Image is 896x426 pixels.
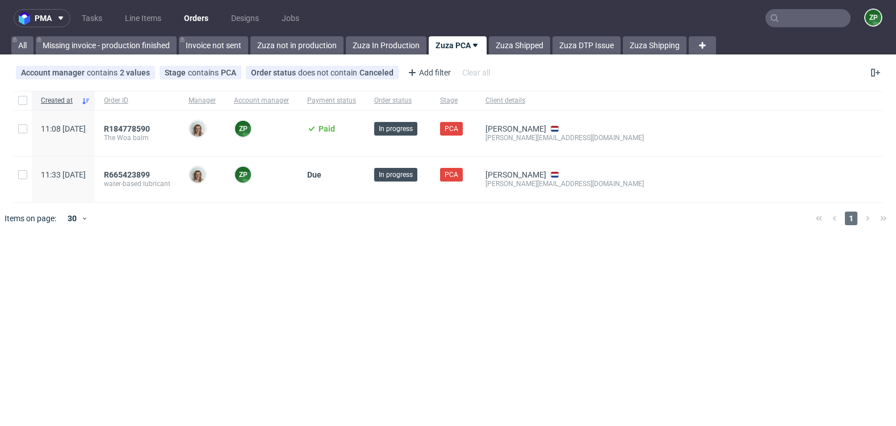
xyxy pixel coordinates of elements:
figcaption: ZP [865,10,881,26]
a: [PERSON_NAME] [485,170,546,179]
figcaption: ZP [235,167,251,183]
a: Jobs [275,9,306,27]
img: logo [19,12,35,25]
span: contains [87,68,120,77]
div: Add filter [403,64,453,82]
span: Order ID [104,96,170,106]
figcaption: ZP [235,121,251,137]
span: R184778590 [104,124,150,133]
span: Account manager [234,96,289,106]
button: pma [14,9,70,27]
span: PCA [445,124,458,134]
div: 30 [61,210,81,226]
span: Items on page: [5,213,56,224]
a: Orders [177,9,215,27]
span: contains [188,68,221,77]
span: Payment status [307,96,356,106]
div: Canceled [359,68,393,77]
img: Monika Poźniak [190,121,206,137]
span: In progress [379,124,413,134]
a: Zuza In Production [346,36,426,54]
div: Clear all [460,65,492,81]
img: Monika Poźniak [190,167,206,183]
div: PCA [221,68,236,77]
span: 1 [845,212,857,225]
span: R665423899 [104,170,150,179]
span: 11:08 [DATE] [41,124,86,133]
a: Tasks [75,9,109,27]
div: [PERSON_NAME][EMAIL_ADDRESS][DOMAIN_NAME] [485,179,644,188]
div: 2 values [120,68,150,77]
a: Zuza PCA [429,36,487,54]
span: pma [35,14,52,22]
span: water-based lubricant [104,179,170,188]
a: All [11,36,34,54]
a: Zuza Shipping [623,36,686,54]
a: R184778590 [104,124,152,133]
a: Line Items [118,9,168,27]
a: [PERSON_NAME] [485,124,546,133]
a: R665423899 [104,170,152,179]
span: 11:33 [DATE] [41,170,86,179]
a: Zuza DTP Issue [552,36,621,54]
span: Order status [374,96,422,106]
a: Zuza not in production [250,36,344,54]
span: Due [307,170,321,179]
a: Designs [224,9,266,27]
a: Missing invoice - production finished [36,36,177,54]
span: The Woa balm [104,133,170,142]
span: Stage [440,96,467,106]
span: Paid [319,124,335,133]
div: [PERSON_NAME][EMAIL_ADDRESS][DOMAIN_NAME] [485,133,644,142]
a: Invoice not sent [179,36,248,54]
span: Manager [189,96,216,106]
span: In progress [379,170,413,180]
span: Stage [165,68,188,77]
span: Client details [485,96,644,106]
span: PCA [445,170,458,180]
span: Order status [251,68,298,77]
span: does not contain [298,68,359,77]
span: Account manager [21,68,87,77]
span: Created at [41,96,77,106]
a: Zuza Shipped [489,36,550,54]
